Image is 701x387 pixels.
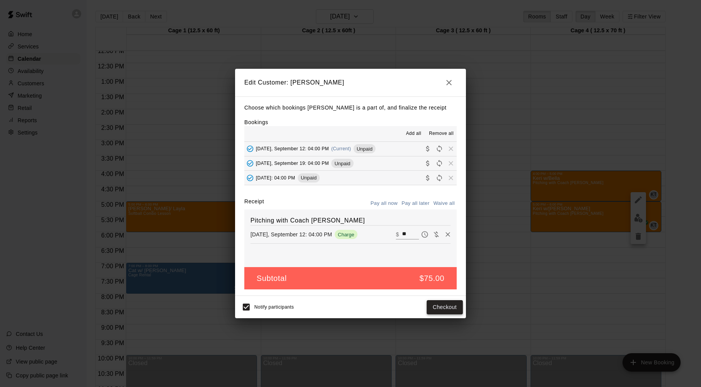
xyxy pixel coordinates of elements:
[445,174,457,180] span: Remove
[331,161,353,166] span: Unpaid
[244,198,264,209] label: Receipt
[419,273,444,284] h5: $75.00
[406,130,421,138] span: Add all
[429,130,454,138] span: Remove all
[244,172,256,184] button: Added - Collect Payment
[256,146,329,151] span: [DATE], September 12: 04:00 PM
[431,198,457,209] button: Waive all
[257,273,287,284] h5: Subtotal
[250,231,332,238] p: [DATE], September 12: 04:00 PM
[427,300,463,314] button: Checkout
[244,158,256,169] button: Added - Collect Payment
[244,142,457,156] button: Added - Collect Payment[DATE], September 12: 04:00 PM(Current)UnpaidCollect paymentRescheduleRemove
[244,119,268,125] label: Bookings
[419,231,431,238] span: Pay later
[254,305,294,310] span: Notify participants
[422,174,434,180] span: Collect payment
[298,175,320,181] span: Unpaid
[401,128,426,140] button: Add all
[369,198,400,209] button: Pay all now
[335,232,357,238] span: Charge
[250,216,451,226] h6: Pitching with Coach [PERSON_NAME]
[244,143,256,154] button: Added - Collect Payment
[431,231,442,238] span: Waive payment
[434,146,445,151] span: Reschedule
[426,128,457,140] button: Remove all
[445,146,457,151] span: Remove
[354,146,376,152] span: Unpaid
[235,69,466,96] h2: Edit Customer: [PERSON_NAME]
[422,146,434,151] span: Collect payment
[244,103,457,113] p: Choose which bookings [PERSON_NAME] is a part of, and finalize the receipt
[434,160,445,166] span: Reschedule
[434,174,445,180] span: Reschedule
[244,156,457,171] button: Added - Collect Payment[DATE], September 19: 04:00 PMUnpaidCollect paymentRescheduleRemove
[445,160,457,166] span: Remove
[396,231,399,238] p: $
[256,161,329,166] span: [DATE], September 19: 04:00 PM
[422,160,434,166] span: Collect payment
[331,146,351,151] span: (Current)
[244,171,457,185] button: Added - Collect Payment[DATE]: 04:00 PMUnpaidCollect paymentRescheduleRemove
[400,198,432,209] button: Pay all later
[442,229,454,240] button: Remove
[256,175,295,180] span: [DATE]: 04:00 PM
